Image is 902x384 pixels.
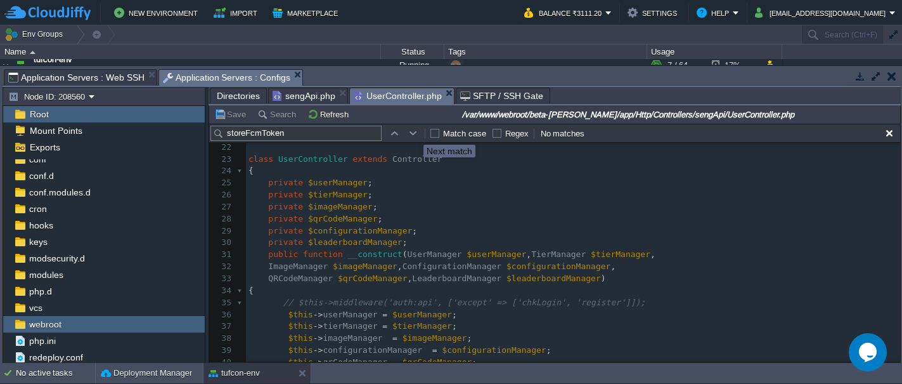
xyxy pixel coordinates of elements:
[303,249,343,259] span: function
[452,321,457,331] span: ;
[427,146,472,156] div: Next match
[546,345,551,355] span: ;
[403,333,467,343] span: $imageManager
[349,88,454,103] li: /var/www/webroot/beta-mason/app/Http/Controllers/sengApi/UserController.php
[209,213,235,225] div: 28
[348,249,403,259] span: __construct
[268,190,303,199] span: private
[1,44,380,59] div: Name
[382,310,387,319] span: =
[209,367,260,380] button: tufcon-env
[524,5,605,20] button: Balance ₹3111.20
[278,154,348,164] span: UserController
[209,345,235,357] div: 39
[392,321,452,331] span: $tierManager
[248,286,254,295] span: {
[273,88,335,103] span: sengApi.php
[403,262,502,271] span: ConfigurationManager
[648,44,782,59] div: Usage
[308,178,368,187] span: $userManager
[392,310,452,319] span: $userManager
[308,190,368,199] span: $tierManager
[209,165,235,177] div: 24
[27,142,62,153] a: Exports
[472,357,477,367] span: ;
[288,357,313,367] span: $this
[307,109,352,120] button: Refresh
[34,53,72,66] span: tufcon-env
[214,109,250,120] button: Save
[407,249,461,259] span: UserManager
[8,91,89,102] button: Node ID: 208560
[27,286,54,297] a: php.d
[373,202,378,211] span: ;
[397,262,403,271] span: ,
[412,226,417,235] span: ;
[323,321,377,331] span: tierManager
[27,187,93,198] a: conf.modules.d
[308,237,403,247] span: $leaderboardManager
[442,345,546,355] span: $configurationManager
[4,5,91,21] img: CloudJiffy
[27,319,63,330] span: webroot
[114,5,202,20] button: New Environment
[505,129,529,138] label: Regex
[467,333,472,343] span: ;
[308,214,378,223] span: $qrCodeManager
[27,302,44,314] span: vcs
[432,345,437,355] span: =
[392,357,397,367] span: =
[27,203,49,215] span: cron
[403,357,472,367] span: $qrCodeManager
[403,237,408,247] span: ;
[268,214,303,223] span: private
[283,298,645,307] span: // $this->middleware('auth:api', ['except' => ['chkLogin', 'register']]);
[209,321,235,333] div: 37
[308,226,412,235] span: $configurationManager
[323,333,382,343] span: imageManager
[628,5,681,20] button: Settings
[323,310,377,319] span: userManager
[4,25,67,43] button: Env Groups
[392,154,442,164] span: Controller
[16,363,95,383] div: No active tasks
[27,253,87,264] span: modsecurity.d
[268,274,333,283] span: QRCodeManager
[27,220,55,231] a: hooks
[288,333,313,343] span: $this
[209,237,235,249] div: 30
[209,201,235,213] div: 27
[27,170,56,182] a: conf.d
[27,154,48,165] a: conf
[338,274,408,283] span: $qrCodeManager
[412,274,501,283] span: LeaderboardManager
[755,5,889,20] button: [EMAIL_ADDRESS][DOMAIN_NAME]
[467,249,526,259] span: $userManager
[268,178,303,187] span: private
[368,178,373,187] span: ;
[27,335,58,347] span: php.ini
[27,269,65,281] span: modules
[209,154,235,166] div: 23
[163,70,291,86] span: Application Servers : Configs
[443,129,486,138] label: Match case
[382,321,387,331] span: =
[209,189,235,201] div: 26
[209,357,235,369] div: 40
[273,5,342,20] button: Marketplace
[452,310,457,319] span: ;
[209,177,235,189] div: 25
[268,226,303,235] span: private
[506,274,601,283] span: $leaderboardManager
[209,273,235,285] div: 33
[323,345,422,355] span: configurationManager
[248,166,254,175] span: {
[27,236,49,248] span: keys
[27,125,84,136] a: Mount Points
